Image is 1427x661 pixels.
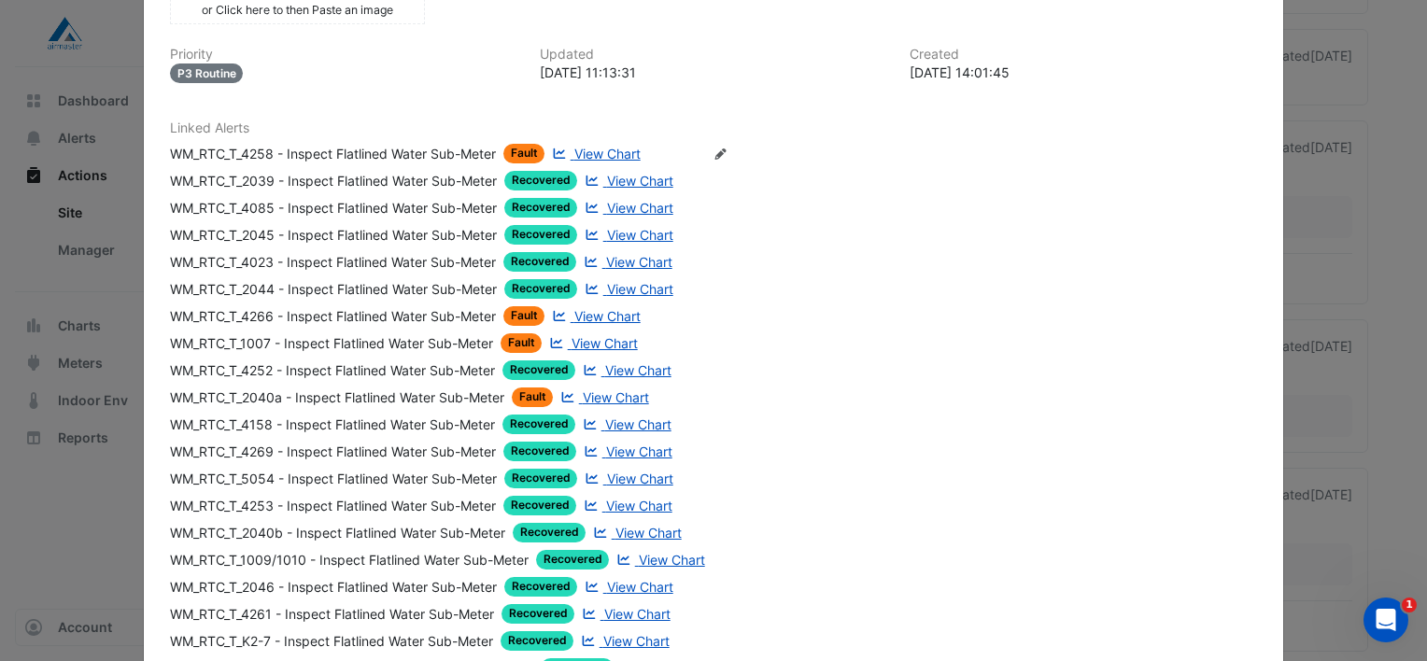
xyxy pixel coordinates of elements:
[572,335,638,351] span: View Chart
[170,333,493,353] div: WM_RTC_T_1007 - Inspect Flatlined Water Sub-Meter
[583,389,649,405] span: View Chart
[579,360,671,380] a: View Chart
[639,552,705,568] span: View Chart
[170,120,1257,136] h6: Linked Alerts
[170,225,497,245] div: WM_RTC_T_2045 - Inspect Flatlined Water Sub-Meter
[540,47,887,63] h6: Updated
[170,415,495,434] div: WM_RTC_T_4158 - Inspect Flatlined Water Sub-Meter
[540,63,887,82] div: [DATE] 11:13:31
[202,3,393,17] small: or Click here to then Paste an image
[910,63,1257,82] div: [DATE] 14:01:45
[170,171,497,190] div: WM_RTC_T_2039 - Inspect Flatlined Water Sub-Meter
[170,442,496,461] div: WM_RTC_T_4269 - Inspect Flatlined Water Sub-Meter
[170,360,495,380] div: WM_RTC_T_4252 - Inspect Flatlined Water Sub-Meter
[613,550,704,570] a: View Chart
[170,523,505,542] div: WM_RTC_T_2040b - Inspect Flatlined Water Sub-Meter
[503,252,577,272] span: Recovered
[615,525,682,541] span: View Chart
[605,362,671,378] span: View Chart
[504,171,578,190] span: Recovered
[607,200,673,216] span: View Chart
[606,254,672,270] span: View Chart
[1363,598,1408,642] iframe: Intercom live chat
[606,443,672,459] span: View Chart
[502,360,576,380] span: Recovered
[1402,598,1417,612] span: 1
[513,523,586,542] span: Recovered
[504,469,578,488] span: Recovered
[910,47,1257,63] h6: Created
[536,550,610,570] span: Recovered
[501,333,543,353] span: Fault
[548,306,640,326] a: View Chart
[504,225,578,245] span: Recovered
[713,148,728,162] fa-icon: Edit Linked Alerts
[581,198,672,218] a: View Chart
[170,577,497,597] div: WM_RTC_T_2046 - Inspect Flatlined Water Sub-Meter
[607,471,673,486] span: View Chart
[589,523,681,542] a: View Chart
[503,442,577,461] span: Recovered
[170,306,496,326] div: WM_RTC_T_4266 - Inspect Flatlined Water Sub-Meter
[574,146,641,162] span: View Chart
[581,279,672,299] a: View Chart
[170,387,504,407] div: WM_RTC_T_2040a - Inspect Flatlined Water Sub-Meter
[580,442,671,461] a: View Chart
[512,387,554,407] span: Fault
[606,498,672,513] span: View Chart
[581,577,672,597] a: View Chart
[578,604,670,624] a: View Chart
[580,496,671,515] a: View Chart
[604,606,671,622] span: View Chart
[502,604,575,624] span: Recovered
[503,306,545,326] span: Fault
[607,173,673,189] span: View Chart
[170,496,496,515] div: WM_RTC_T_4253 - Inspect Flatlined Water Sub-Meter
[545,333,637,353] a: View Chart
[170,252,496,272] div: WM_RTC_T_4023 - Inspect Flatlined Water Sub-Meter
[603,633,670,649] span: View Chart
[170,47,517,63] h6: Priority
[607,579,673,595] span: View Chart
[170,631,493,651] div: WM_RTC_T_K2-7 - Inspect Flatlined Water Sub-Meter
[170,604,494,624] div: WM_RTC_T_4261 - Inspect Flatlined Water Sub-Meter
[504,577,578,597] span: Recovered
[170,469,497,488] div: WM_RTC_T_5054 - Inspect Flatlined Water Sub-Meter
[170,198,497,218] div: WM_RTC_T_4085 - Inspect Flatlined Water Sub-Meter
[503,496,577,515] span: Recovered
[504,279,578,299] span: Recovered
[170,63,244,83] div: P3 Routine
[580,252,671,272] a: View Chart
[557,387,648,407] a: View Chart
[548,144,640,163] a: View Chart
[170,144,496,163] div: WM_RTC_T_4258 - Inspect Flatlined Water Sub-Meter
[504,198,578,218] span: Recovered
[607,281,673,297] span: View Chart
[579,415,671,434] a: View Chart
[581,171,672,190] a: View Chart
[503,144,545,163] span: Fault
[170,550,529,570] div: WM_RTC_T_1009/1010 - Inspect Flatlined Water Sub-Meter
[577,631,669,651] a: View Chart
[574,308,641,324] span: View Chart
[607,227,673,243] span: View Chart
[605,416,671,432] span: View Chart
[501,631,574,651] span: Recovered
[502,415,576,434] span: Recovered
[581,469,672,488] a: View Chart
[170,279,497,299] div: WM_RTC_T_2044 - Inspect Flatlined Water Sub-Meter
[581,225,672,245] a: View Chart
